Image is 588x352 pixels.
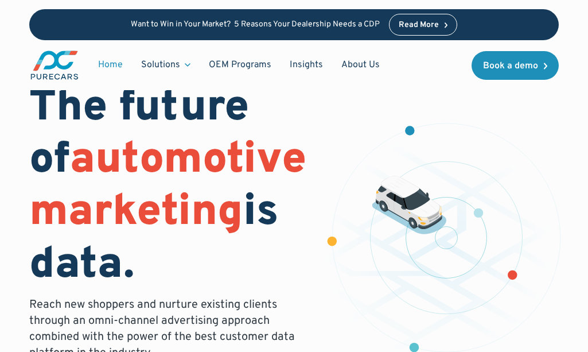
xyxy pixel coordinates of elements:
a: About Us [332,54,389,76]
a: Book a demo [472,51,559,80]
img: purecars logo [29,49,80,81]
div: Book a demo [483,61,538,71]
div: Read More [399,21,439,29]
span: automotive marketing [29,133,306,241]
div: Solutions [132,54,200,76]
div: Solutions [141,59,180,71]
p: Want to Win in Your Market? 5 Reasons Your Dealership Needs a CDP [131,20,380,30]
h1: The future of is data. [29,83,306,292]
img: illustration of a vehicle [372,176,446,234]
a: Home [89,54,132,76]
a: main [29,49,80,81]
a: Insights [281,54,332,76]
a: OEM Programs [200,54,281,76]
a: Read More [389,14,458,36]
